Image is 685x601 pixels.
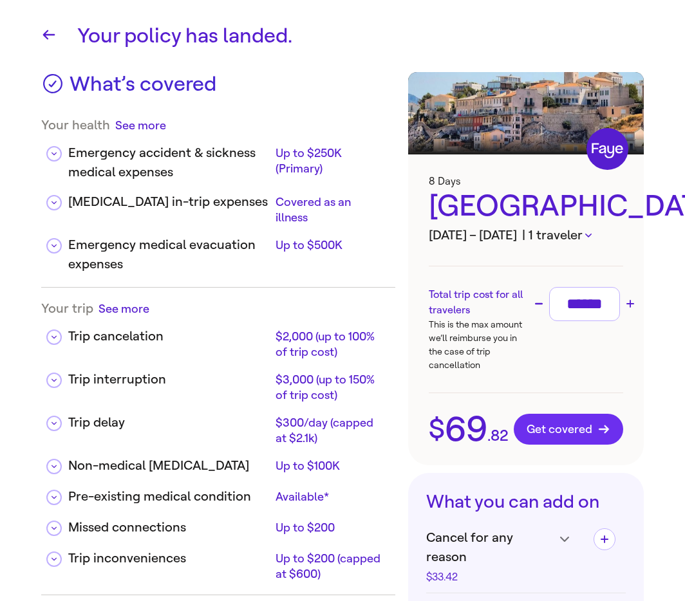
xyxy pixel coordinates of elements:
span: 69 [445,412,487,447]
div: Trip inconveniences [68,549,270,568]
h3: What you can add on [426,491,626,513]
div: [GEOGRAPHIC_DATA] [429,187,623,226]
div: Up to $250K (Primary) [276,145,384,176]
button: Add [594,528,615,550]
button: Increase trip cost [623,296,638,311]
span: Cancel for any reason [426,528,554,567]
div: Your health [41,117,395,133]
div: Trip inconveniencesUp to $200 (capped at $600) [41,539,395,582]
span: . [487,428,491,443]
div: Available* [276,489,384,504]
input: Trip cost [555,293,614,315]
p: This is the max amount we’ll reimburse you in the case of trip cancellation [429,318,526,372]
span: Get covered [527,423,610,436]
div: Trip cancelation$2,000 (up to 100% of trip cost) [41,317,395,360]
div: $3,000 (up to 150% of trip cost) [276,372,384,403]
div: Pre-existing medical condition [68,487,270,506]
div: Trip delay [68,413,270,432]
h3: What’s covered [70,72,216,104]
button: See more [99,300,149,317]
div: Trip interruption [68,370,270,389]
button: Get covered [514,414,623,445]
button: Decrease trip cost [531,296,547,311]
div: $33.42 [426,572,554,582]
span: $ [429,416,445,443]
div: Your trip [41,300,395,317]
div: Non-medical [MEDICAL_DATA] [68,456,270,476]
div: Up to $200 (capped at $600) [276,551,384,582]
div: Up to $100K [276,458,384,474]
div: $2,000 (up to 100% of trip cost) [276,329,384,360]
div: Up to $200 [276,520,384,535]
div: Emergency accident & sickness medical expensesUp to $250K (Primary) [41,133,395,182]
div: Emergency medical evacuation expensesUp to $500K [41,225,395,274]
h1: Your policy has landed. [77,21,644,51]
div: Non-medical [MEDICAL_DATA]Up to $100K [41,446,395,477]
h3: [DATE] – [DATE] [429,226,623,245]
span: 82 [491,428,509,443]
div: Up to $500K [276,237,384,253]
div: [MEDICAL_DATA] in-trip expenses [68,192,270,212]
div: Covered as an illness [276,194,384,225]
div: Trip cancelation [68,327,270,346]
div: [MEDICAL_DATA] in-trip expensesCovered as an illness [41,182,395,225]
h4: Cancel for any reason$33.42 [426,528,583,582]
div: Missed connections [68,518,270,537]
h3: Total trip cost for all travelers [429,287,526,318]
div: Trip delay$300/day (capped at $2.1k) [41,403,395,446]
h3: 8 Days [429,175,623,187]
button: See more [115,117,166,133]
button: | 1 traveler [522,226,592,245]
div: Emergency medical evacuation expenses [68,236,270,274]
div: Pre-existing medical conditionAvailable* [41,477,395,508]
div: Trip interruption$3,000 (up to 150% of trip cost) [41,360,395,403]
div: Missed connectionsUp to $200 [41,508,395,539]
div: Emergency accident & sickness medical expenses [68,143,270,182]
div: $300/day (capped at $2.1k) [276,415,384,446]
